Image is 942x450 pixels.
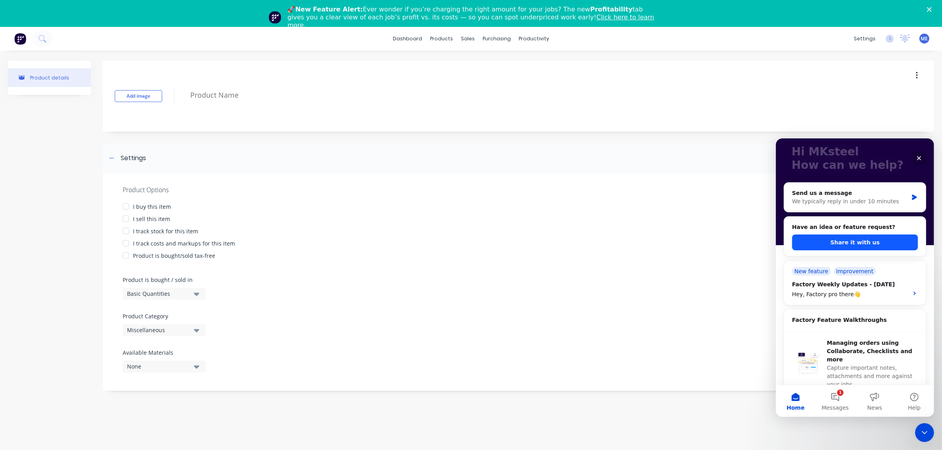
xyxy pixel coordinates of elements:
iframe: Intercom live chat [776,138,934,417]
div: Product Options [123,185,914,195]
div: I buy this item [133,202,171,211]
a: dashboard [389,33,426,45]
button: None [123,361,206,372]
div: Miscellaneous [127,326,190,334]
div: I track stock for this item [133,227,198,235]
div: Settings [121,153,146,163]
button: Miscellaneous [123,324,206,336]
label: Product is bought / sold in [123,276,202,284]
div: 🚀 Ever wonder if you’re charging the right amount for your jobs? The new tab gives you a clear vi... [288,6,661,29]
b: Profitability [590,6,633,13]
div: I track costs and markups for this item [133,239,235,248]
span: ME [921,35,928,42]
iframe: Intercom live chat [915,423,934,442]
div: products [426,33,457,45]
div: settings [850,33,879,45]
div: purchasing [479,33,515,45]
a: Click here to learn more. [288,13,654,29]
label: Available Materials [123,348,206,357]
button: Add image [115,90,162,102]
img: Profile image for Team [269,11,281,24]
button: Product details [8,68,91,87]
div: None [127,362,190,371]
div: Close [927,7,935,12]
img: Factory [14,33,26,45]
b: New Feature Alert: [296,6,363,13]
div: Basic Quantities [127,289,190,298]
div: Product details [30,75,69,81]
div: Product is bought/sold tax-free [133,251,215,260]
div: I sell this item [133,215,170,223]
label: Product Category [123,312,202,320]
div: sales [457,33,479,45]
button: Basic Quantities [123,288,206,300]
div: productivity [515,33,553,45]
